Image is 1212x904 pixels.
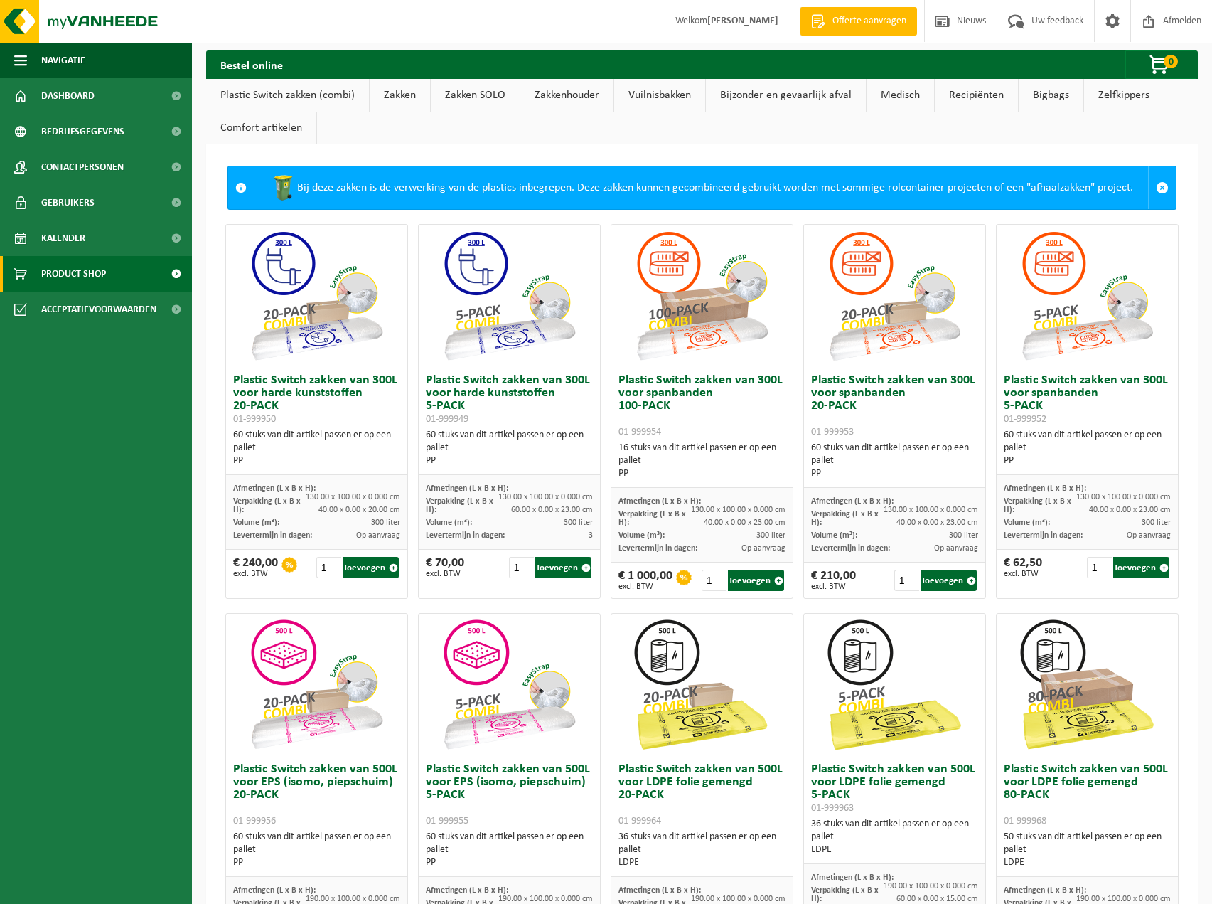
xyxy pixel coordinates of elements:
div: 36 stuks van dit artikel passen er op een pallet [811,818,978,856]
div: PP [426,454,593,467]
div: 60 stuks van dit artikel passen er op een pallet [233,429,400,467]
div: PP [811,467,978,480]
span: Levertermijn in dagen: [426,531,505,540]
div: € 1 000,00 [618,570,672,591]
span: excl. BTW [426,570,464,578]
div: PP [233,454,400,467]
a: Vuilnisbakken [614,79,705,112]
span: Afmetingen (L x B x H): [811,873,894,882]
a: Zakkenhouder [520,79,613,112]
span: 3 [589,531,593,540]
span: 01-999950 [233,414,276,425]
span: excl. BTW [618,583,672,591]
button: Toevoegen [343,557,399,578]
span: Op aanvraag [1127,531,1171,540]
strong: [PERSON_NAME] [707,16,778,26]
span: 01-999955 [426,816,468,826]
span: Afmetingen (L x B x H): [233,484,316,493]
span: Volume (m³): [811,531,857,540]
a: Sluit melding [1148,166,1176,209]
div: 60 stuks van dit artikel passen er op een pallet [811,442,978,480]
h3: Plastic Switch zakken van 300L voor spanbanden 100-PACK [618,374,785,438]
span: 300 liter [1142,519,1171,527]
span: 300 liter [949,531,978,540]
span: 300 liter [564,519,593,527]
a: Zakken SOLO [431,79,520,112]
a: Bijzonder en gevaarlijk afval [706,79,866,112]
span: excl. BTW [1004,570,1042,578]
div: PP [233,856,400,869]
span: Volume (m³): [426,519,472,527]
span: Product Shop [41,256,106,292]
span: 60.00 x 0.00 x 15.00 cm [896,895,978,903]
button: Toevoegen [535,557,591,578]
img: 01-999954 [631,225,773,367]
span: 0 [1164,55,1178,68]
h3: Plastic Switch zakken van 500L voor LDPE folie gemengd 5-PACK [811,763,978,814]
button: Toevoegen [1113,557,1169,578]
span: Op aanvraag [741,544,785,553]
span: 130.00 x 100.00 x 0.000 cm [691,506,785,514]
span: 190.00 x 100.00 x 0.000 cm [691,895,785,903]
h3: Plastic Switch zakken van 500L voor EPS (isomo, piepschuim) 20-PACK [233,763,400,827]
span: excl. BTW [811,583,856,591]
span: 130.00 x 100.00 x 0.000 cm [884,506,978,514]
h3: Plastic Switch zakken van 300L voor harde kunststoffen 20-PACK [233,374,400,425]
div: 16 stuks van dit artikel passen er op een pallet [618,442,785,480]
img: WB-0240-HPE-GN-50.png [269,174,297,202]
a: Plastic Switch zakken (combi) [206,79,369,112]
h3: Plastic Switch zakken van 500L voor EPS (isomo, piepschuim) 5-PACK [426,763,593,827]
img: 01-999953 [823,225,965,367]
a: Bigbags [1019,79,1083,112]
span: Kalender [41,220,85,256]
input: 1 [1087,557,1111,578]
span: 01-999956 [233,816,276,826]
span: Afmetingen (L x B x H): [618,886,701,895]
span: 190.00 x 100.00 x 0.000 cm [1076,895,1171,903]
span: Verpakking (L x B x H): [233,497,301,514]
button: 0 [1125,50,1196,79]
h2: Bestel online [206,50,297,78]
input: 1 [702,570,726,591]
button: Toevoegen [921,570,977,591]
span: Volume (m³): [618,531,665,540]
span: Op aanvraag [934,544,978,553]
div: LDPE [811,844,978,856]
h3: Plastic Switch zakken van 500L voor LDPE folie gemengd 20-PACK [618,763,785,827]
span: excl. BTW [233,570,278,578]
span: Verpakking (L x B x H): [618,510,686,527]
input: 1 [316,557,340,578]
span: 01-999968 [1004,816,1046,826]
input: 1 [509,557,533,578]
span: Volume (m³): [233,519,279,527]
img: 01-999956 [245,614,387,756]
span: Afmetingen (L x B x H): [618,497,701,506]
a: Comfort artikelen [206,112,316,144]
span: 01-999964 [618,816,661,826]
span: 190.00 x 100.00 x 0.000 cm [306,895,400,903]
span: 01-999949 [426,414,468,425]
span: Acceptatievoorwaarden [41,292,156,327]
img: 01-999952 [1016,225,1158,367]
span: 01-999952 [1004,414,1046,425]
span: Levertermijn in dagen: [618,544,697,553]
div: € 70,00 [426,557,464,578]
div: LDPE [1004,856,1171,869]
h3: Plastic Switch zakken van 300L voor spanbanden 5-PACK [1004,374,1171,425]
div: 60 stuks van dit artikel passen er op een pallet [426,831,593,869]
div: LDPE [618,856,785,869]
h3: Plastic Switch zakken van 500L voor LDPE folie gemengd 80-PACK [1004,763,1171,827]
button: Toevoegen [728,570,784,591]
span: 01-999963 [811,803,854,814]
span: 40.00 x 0.00 x 20.00 cm [318,506,400,514]
span: 60.00 x 0.00 x 23.00 cm [511,506,593,514]
span: Dashboard [41,78,95,114]
span: Op aanvraag [356,531,400,540]
img: 01-999955 [438,614,580,756]
span: Levertermijn in dagen: [233,531,312,540]
div: 36 stuks van dit artikel passen er op een pallet [618,831,785,869]
div: € 240,00 [233,557,278,578]
span: Gebruikers [41,185,95,220]
div: Bij deze zakken is de verwerking van de plastics inbegrepen. Deze zakken kunnen gecombineerd gebr... [254,166,1148,209]
span: Offerte aanvragen [829,14,910,28]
